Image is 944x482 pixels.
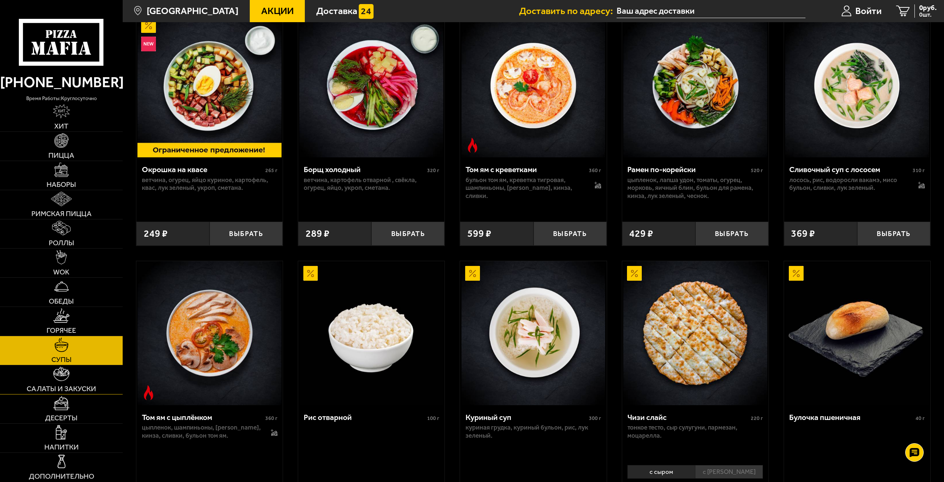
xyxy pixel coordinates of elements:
[913,167,925,174] span: 310 г
[141,37,156,51] img: Новинка
[48,152,74,159] span: Пицца
[44,444,79,451] span: Напитки
[695,465,763,479] li: с [PERSON_NAME]
[627,465,695,479] li: с сыром
[466,165,587,174] div: Том ям с креветками
[142,165,263,174] div: Окрошка на квасе
[785,14,929,158] img: Сливочный суп с лососем
[466,176,585,200] p: бульон том ям, креветка тигровая, шампиньоны, [PERSON_NAME], кинза, сливки.
[789,413,914,422] div: Булочка пшеничная
[460,14,606,158] a: Острое блюдоТом ям с креветками
[54,123,68,130] span: Хит
[627,165,749,174] div: Рамен по-корейски
[519,6,617,16] span: Доставить по адресу:
[629,229,653,239] span: 429 ₽
[857,222,930,246] button: Выбрать
[622,261,769,405] a: АкционныйЧизи слайс
[306,229,330,239] span: 289 ₽
[304,176,439,192] p: ветчина, картофель отварной , свёкла, огурец, яйцо, укроп, сметана.
[427,167,439,174] span: 320 г
[265,167,277,174] span: 265 г
[784,261,930,405] a: АкционныйБулочка пшеничная
[29,473,94,480] span: Дополнительно
[137,261,282,405] img: Том ям с цыплёнком
[617,4,805,18] input: Ваш адрес доставки
[137,14,282,158] img: Окрошка на квасе
[695,222,769,246] button: Выбрать
[460,261,606,405] a: АкционныйКуриный суп
[49,298,74,305] span: Обеды
[261,6,294,16] span: Акции
[136,14,283,158] a: АкционныйНовинкаОкрошка на квасе
[919,4,937,11] span: 0 руб.
[359,4,374,19] img: 15daf4d41897b9f0e9f617042186c801.svg
[147,6,238,16] span: [GEOGRAPHIC_DATA]
[467,229,491,239] span: 599 ₽
[623,261,767,405] img: Чизи слайс
[789,176,908,192] p: лосось, рис, водоросли вакамэ, мисо бульон, сливки, лук зеленый.
[51,356,72,363] span: Супы
[919,12,937,18] span: 0 шт.
[784,14,930,158] a: Сливочный суп с лососем
[209,222,283,246] button: Выбрать
[31,210,92,218] span: Римская пицца
[589,415,601,421] span: 300 г
[789,266,804,281] img: Акционный
[627,176,763,200] p: цыпленок, лапша удон, томаты, огурец, морковь, яичный блин, бульон для рамена, кинза, лук зеленый...
[855,6,882,16] span: Войти
[627,413,749,422] div: Чизи слайс
[142,424,261,440] p: цыпленок, шампиньоны, [PERSON_NAME], кинза, сливки, бульон том ям.
[465,138,480,153] img: Острое блюдо
[465,266,480,281] img: Акционный
[53,269,69,276] span: WOK
[304,413,425,422] div: Рис отварной
[534,222,607,246] button: Выбрать
[136,261,283,405] a: Острое блюдоТом ям с цыплёнком
[785,261,929,405] img: Булочка пшеничная
[371,222,444,246] button: Выбрать
[27,385,96,393] span: Салаты и закуски
[751,415,763,421] span: 220 г
[427,415,439,421] span: 100 г
[791,229,815,239] span: 369 ₽
[45,414,78,422] span: Десерты
[466,413,587,422] div: Куриный суп
[304,165,425,174] div: Борщ холодный
[789,165,911,174] div: Сливочный суп с лососем
[47,327,76,334] span: Горячее
[623,14,767,158] img: Рамен по-корейски
[627,266,642,281] img: Акционный
[627,424,763,440] p: тонкое тесто, сыр сулугуни, пармезан, моцарелла.
[265,415,277,421] span: 360 г
[622,14,769,158] a: Рамен по-корейски
[466,424,601,440] p: куриная грудка, куриный бульон, рис, лук зеленый.
[47,181,76,188] span: Наборы
[299,14,443,158] img: Борщ холодный
[49,239,74,247] span: Роллы
[142,413,263,422] div: Том ям с цыплёнком
[142,176,277,192] p: ветчина, огурец, яйцо куриное, картофель, квас, лук зеленый, укроп, сметана.
[751,167,763,174] span: 520 г
[141,385,156,400] img: Острое блюдо
[461,14,606,158] img: Том ям с креветками
[916,415,925,421] span: 40 г
[299,261,443,405] img: Рис отварной
[303,266,318,281] img: Акционный
[298,14,444,158] a: Борщ холодный
[141,18,156,33] img: Акционный
[298,261,444,405] a: АкционныйРис отварной
[589,167,601,174] span: 360 г
[144,229,168,239] span: 249 ₽
[461,261,606,405] img: Куриный суп
[316,6,357,16] span: Доставка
